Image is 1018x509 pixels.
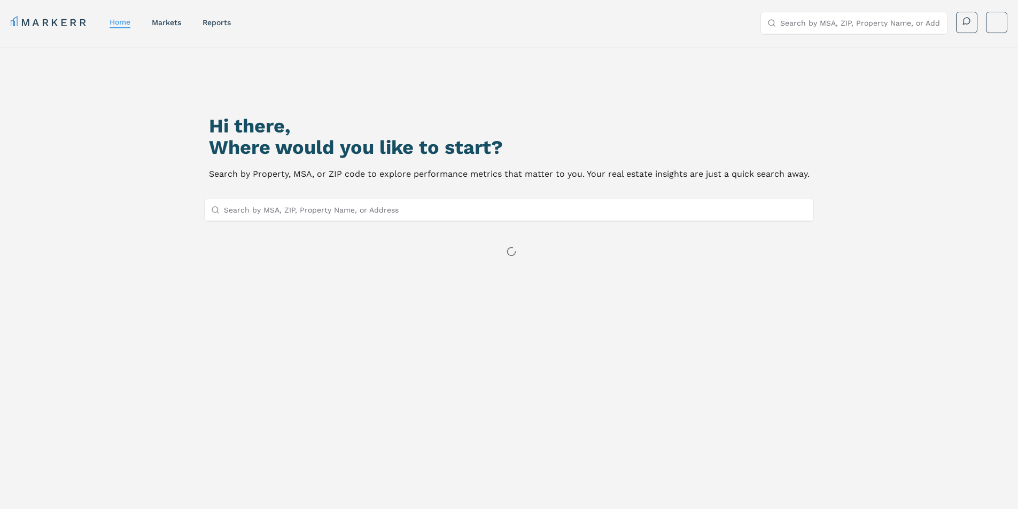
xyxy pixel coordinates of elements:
input: Search by MSA, ZIP, Property Name, or Address [780,12,941,34]
a: reports [203,18,231,27]
a: MARKERR [11,15,88,30]
a: home [110,18,130,26]
h1: Hi there, [209,115,810,137]
input: Search by MSA, ZIP, Property Name, or Address [224,199,807,221]
h2: Where would you like to start? [209,137,810,158]
a: markets [152,18,181,27]
p: Search by Property, MSA, or ZIP code to explore performance metrics that matter to you. Your real... [209,167,810,182]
